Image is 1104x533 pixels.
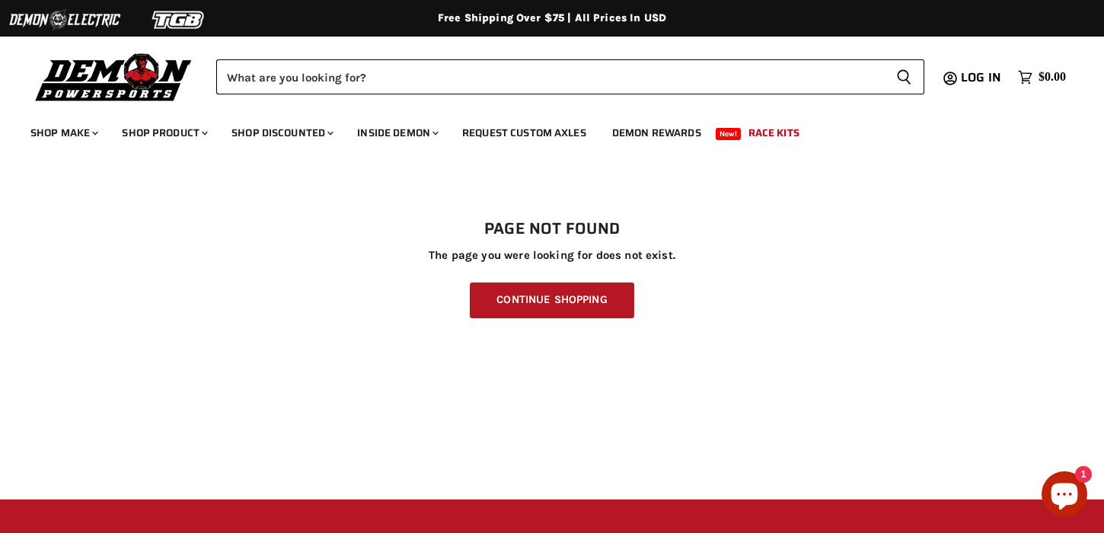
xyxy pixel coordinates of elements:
[8,5,122,34] img: Demon Electric Logo 2
[884,59,924,94] button: Search
[1039,70,1066,85] span: $0.00
[122,5,236,34] img: TGB Logo 2
[954,71,1010,85] a: Log in
[737,117,811,148] a: Race Kits
[216,59,924,94] form: Product
[110,117,217,148] a: Shop Product
[30,220,1074,238] h1: Page not found
[1037,471,1092,521] inbox-online-store-chat: Shopify online store chat
[470,282,633,318] a: Continue Shopping
[30,49,197,104] img: Demon Powersports
[1010,66,1074,88] a: $0.00
[346,117,448,148] a: Inside Demon
[30,249,1074,262] p: The page you were looking for does not exist.
[716,128,742,140] span: New!
[451,117,598,148] a: Request Custom Axles
[961,68,1001,87] span: Log in
[220,117,343,148] a: Shop Discounted
[216,59,884,94] input: Search
[19,111,1062,148] ul: Main menu
[601,117,713,148] a: Demon Rewards
[19,117,107,148] a: Shop Make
